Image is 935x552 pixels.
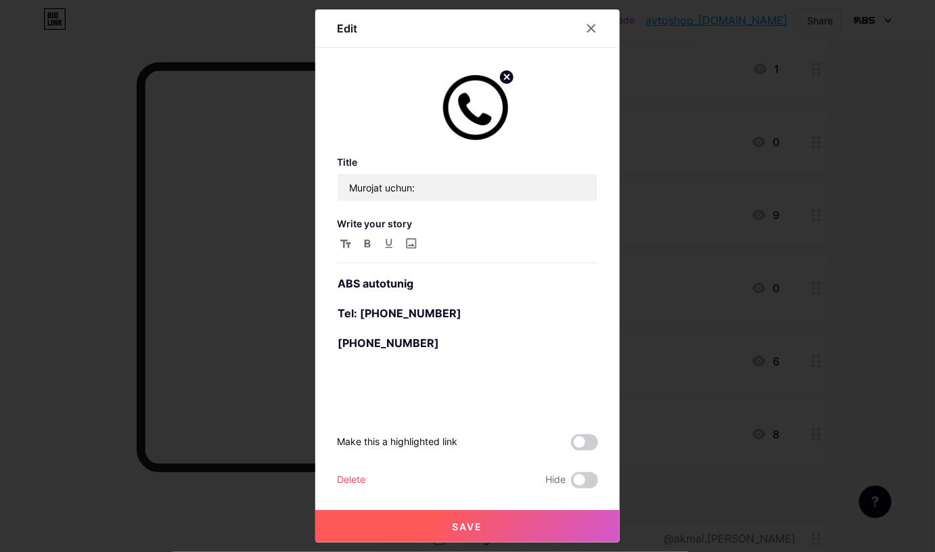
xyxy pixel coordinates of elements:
h3: Write your story [337,218,598,229]
div: Make this a highlighted link [337,434,457,451]
input: Title [338,174,597,201]
span: Hide [545,472,566,488]
div: Delete [337,472,365,488]
span: Save [453,521,483,532]
strong: [PHONE_NUMBER] [338,336,439,350]
h3: Title [337,156,598,168]
div: Edit [337,20,357,37]
button: Save [315,510,620,543]
strong: Tel: [PHONE_NUMBER] [338,306,461,320]
img: link_thumbnail [443,75,508,140]
strong: ABS autotunig [338,277,413,290]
